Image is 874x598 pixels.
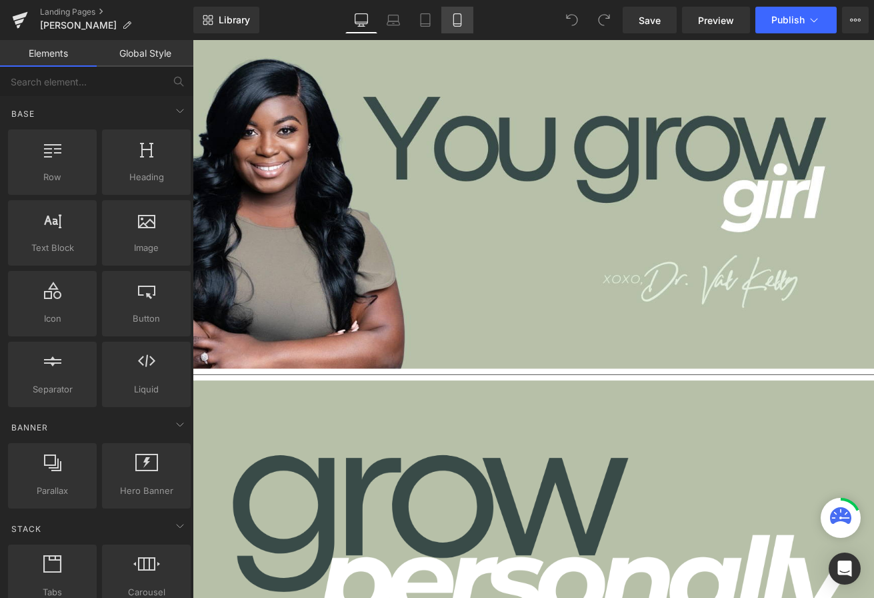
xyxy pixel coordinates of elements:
button: Undo [559,7,585,33]
a: Tablet [409,7,441,33]
span: Library [219,14,250,26]
span: Text Block [12,241,93,255]
a: Preview [682,7,750,33]
a: Mobile [441,7,473,33]
span: Banner [10,421,49,434]
span: Liquid [106,382,187,396]
span: Save [639,13,661,27]
a: Laptop [377,7,409,33]
span: Heading [106,170,187,184]
a: Landing Pages [40,7,193,17]
a: Global Style [97,40,193,67]
a: Desktop [345,7,377,33]
span: Hero Banner [106,484,187,498]
a: New Library [193,7,259,33]
div: Open Intercom Messenger [829,553,861,585]
span: Preview [698,13,734,27]
span: [PERSON_NAME] [40,20,117,31]
span: Base [10,107,36,120]
span: Parallax [12,484,93,498]
span: Image [106,241,187,255]
button: More [842,7,869,33]
span: Separator [12,382,93,396]
span: Icon [12,312,93,326]
span: Stack [10,523,43,535]
span: Button [106,312,187,326]
button: Publish [755,7,837,33]
button: Redo [591,7,617,33]
span: Publish [771,15,805,25]
span: Row [12,170,93,184]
